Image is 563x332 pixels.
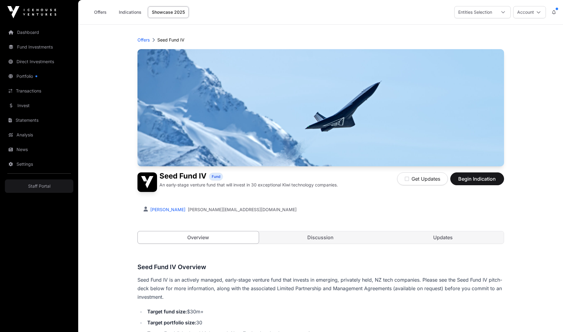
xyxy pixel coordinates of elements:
li: $30m+ [145,307,504,316]
strong: Target fund size: [147,309,187,315]
button: Get Updates [397,172,448,185]
a: News [5,143,73,156]
h1: Seed Fund IV [159,172,207,181]
a: Staff Portal [5,179,73,193]
a: [PERSON_NAME] [149,207,185,212]
a: Begin Indication [450,179,504,185]
button: Begin Indication [450,172,504,185]
a: Showcase 2025 [148,6,189,18]
a: Statements [5,114,73,127]
a: Offers [137,37,150,43]
a: Overview [137,231,259,244]
img: Seed Fund IV [137,49,504,166]
a: Discussion [260,231,381,244]
a: Updates [382,231,504,244]
li: 30 [145,318,504,327]
nav: Tabs [138,231,504,244]
a: [PERSON_NAME][EMAIL_ADDRESS][DOMAIN_NAME] [188,207,297,213]
h3: Seed Fund IV Overview [137,262,504,272]
a: Portfolio [5,70,73,83]
a: Fund Investments [5,40,73,54]
a: Indications [115,6,145,18]
p: An early-stage venture fund that will invest in 30 exceptional Kiwi technology companies. [159,182,338,188]
strong: Target portfolio size: [147,319,196,326]
a: Transactions [5,84,73,98]
a: Offers [88,6,112,18]
a: Settings [5,157,73,171]
a: Dashboard [5,26,73,39]
img: Icehouse Ventures Logo [7,6,56,18]
p: Seed Fund IV is an actively managed, early-stage venture fund that invests in emerging, privately... [137,276,504,301]
p: Seed Fund IV [157,37,185,43]
a: Analysis [5,128,73,142]
span: Begin Indication [458,175,496,182]
a: Direct Investments [5,55,73,68]
button: Account [513,6,546,18]
span: Fund [212,174,220,179]
div: Entities Selection [455,6,496,18]
a: Invest [5,99,73,112]
img: Seed Fund IV [137,172,157,192]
